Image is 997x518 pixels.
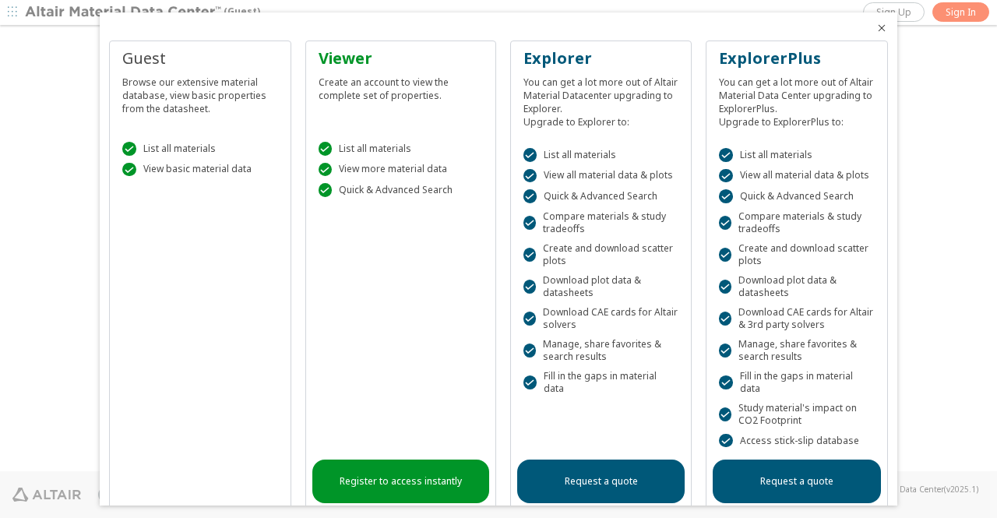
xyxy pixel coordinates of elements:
[523,242,679,267] div: Create and download scatter plots
[719,169,875,183] div: View all material data & plots
[319,69,483,102] div: Create an account to view the complete set of properties.
[523,338,679,363] div: Manage, share favorites & search results
[719,248,731,262] div: 
[319,183,333,197] div: 
[719,312,731,326] div: 
[523,169,537,183] div: 
[719,210,875,235] div: Compare materials & study tradeoffs
[319,142,483,156] div: List all materials
[122,163,136,177] div: 
[523,169,679,183] div: View all material data & plots
[122,163,278,177] div: View basic material data
[523,370,679,395] div: Fill in the gaps in material data
[719,434,875,448] div: Access stick-slip database
[719,434,733,448] div: 
[523,69,679,129] div: You can get a lot more out of Altair Material Datacenter upgrading to Explorer. Upgrade to Explor...
[122,69,278,115] div: Browse our extensive material database, view basic properties from the datasheet.
[517,460,685,503] a: Request a quote
[719,216,731,230] div: 
[523,280,536,294] div: 
[319,48,483,69] div: Viewer
[523,148,679,162] div: List all materials
[719,69,875,129] div: You can get a lot more out of Altair Material Data Center upgrading to ExplorerPlus. Upgrade to E...
[719,148,875,162] div: List all materials
[523,210,679,235] div: Compare materials & study tradeoffs
[719,274,875,299] div: Download plot data & datasheets
[719,148,733,162] div: 
[523,189,679,203] div: Quick & Advanced Search
[719,189,733,203] div: 
[875,22,888,34] button: Close
[719,280,731,294] div: 
[122,48,278,69] div: Guest
[523,148,537,162] div: 
[122,142,136,156] div: 
[523,48,679,69] div: Explorer
[719,169,733,183] div: 
[719,242,875,267] div: Create and download scatter plots
[719,48,875,69] div: ExplorerPlus
[719,338,875,363] div: Manage, share favorites & search results
[719,344,731,358] div: 
[713,460,881,503] a: Request a quote
[319,142,333,156] div: 
[719,402,875,427] div: Study material's impact on CO2 Footprint
[319,183,483,197] div: Quick & Advanced Search
[319,163,333,177] div: 
[719,407,731,421] div: 
[523,216,536,230] div: 
[719,306,875,331] div: Download CAE cards for Altair & 3rd party solvers
[523,375,537,389] div: 
[523,248,536,262] div: 
[319,163,483,177] div: View more material data
[523,312,536,326] div: 
[523,306,679,331] div: Download CAE cards for Altair solvers
[523,344,536,358] div: 
[719,370,875,395] div: Fill in the gaps in material data
[122,142,278,156] div: List all materials
[312,460,489,503] a: Register to access instantly
[523,189,537,203] div: 
[719,375,733,389] div: 
[523,274,679,299] div: Download plot data & datasheets
[719,189,875,203] div: Quick & Advanced Search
